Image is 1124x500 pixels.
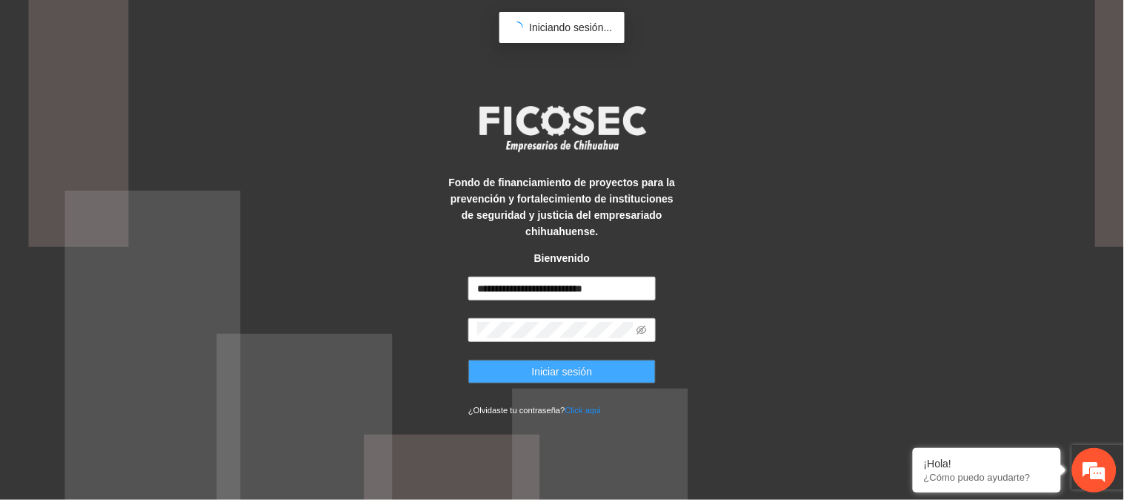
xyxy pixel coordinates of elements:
[468,360,656,384] button: Iniciar sesión
[924,458,1050,470] div: ¡Hola!
[534,252,590,264] strong: Bienvenido
[243,7,279,43] div: Minimizar ventana de chat en vivo
[468,406,601,415] small: ¿Olvidaste tu contraseña?
[449,177,676,237] strong: Fondo de financiamiento de proyectos para la prevención y fortalecimiento de instituciones de seg...
[636,325,647,335] span: eye-invisible
[924,472,1050,483] p: ¿Cómo puedo ayudarte?
[77,76,249,95] div: Chatee con nosotros ahora
[7,338,282,390] textarea: Escriba su mensaje y pulse “Intro”
[470,101,655,156] img: logo
[529,22,612,33] span: Iniciando sesión...
[565,406,602,415] a: Click aqui
[86,165,204,315] span: Estamos en línea.
[511,21,525,34] span: loading
[532,364,593,380] span: Iniciar sesión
